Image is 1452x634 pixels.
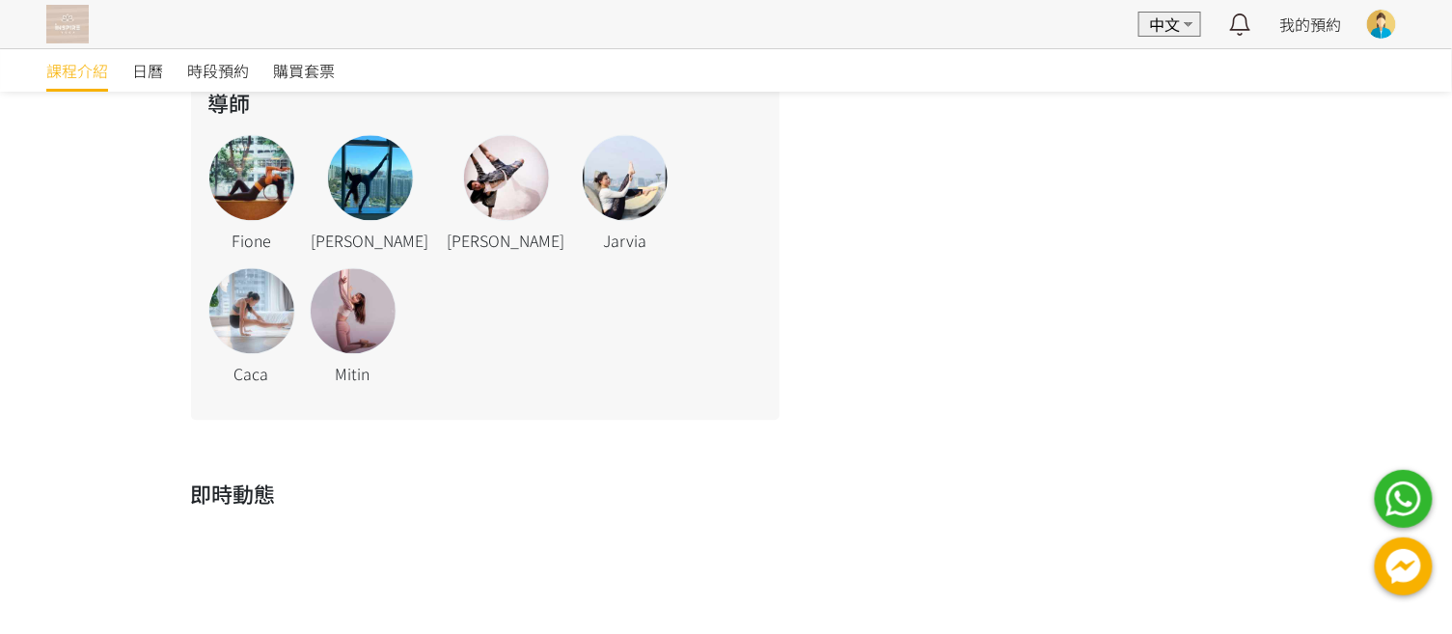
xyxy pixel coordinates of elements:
span: 日曆 [132,59,163,82]
div: Jarvia [582,229,669,252]
a: 購買套票 [273,49,335,92]
span: 課程介紹 [46,59,108,82]
a: 課程介紹 [46,49,108,92]
div: [PERSON_NAME] [446,229,567,252]
div: Fione [208,229,295,252]
div: Caca [208,362,295,385]
span: 購買套票 [273,59,335,82]
a: 日曆 [132,49,163,92]
h2: 即時動態 [191,478,1262,510]
div: [PERSON_NAME] [310,229,431,252]
span: 時段預約 [187,59,249,82]
div: Mitin [310,362,397,385]
a: 我的預約 [1280,13,1342,36]
img: T57dtJh47iSJKDtQ57dN6xVUMYY2M0XQuGF02OI4.png [46,5,89,43]
a: 時段預約 [187,49,249,92]
h2: 導師 [208,87,762,119]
